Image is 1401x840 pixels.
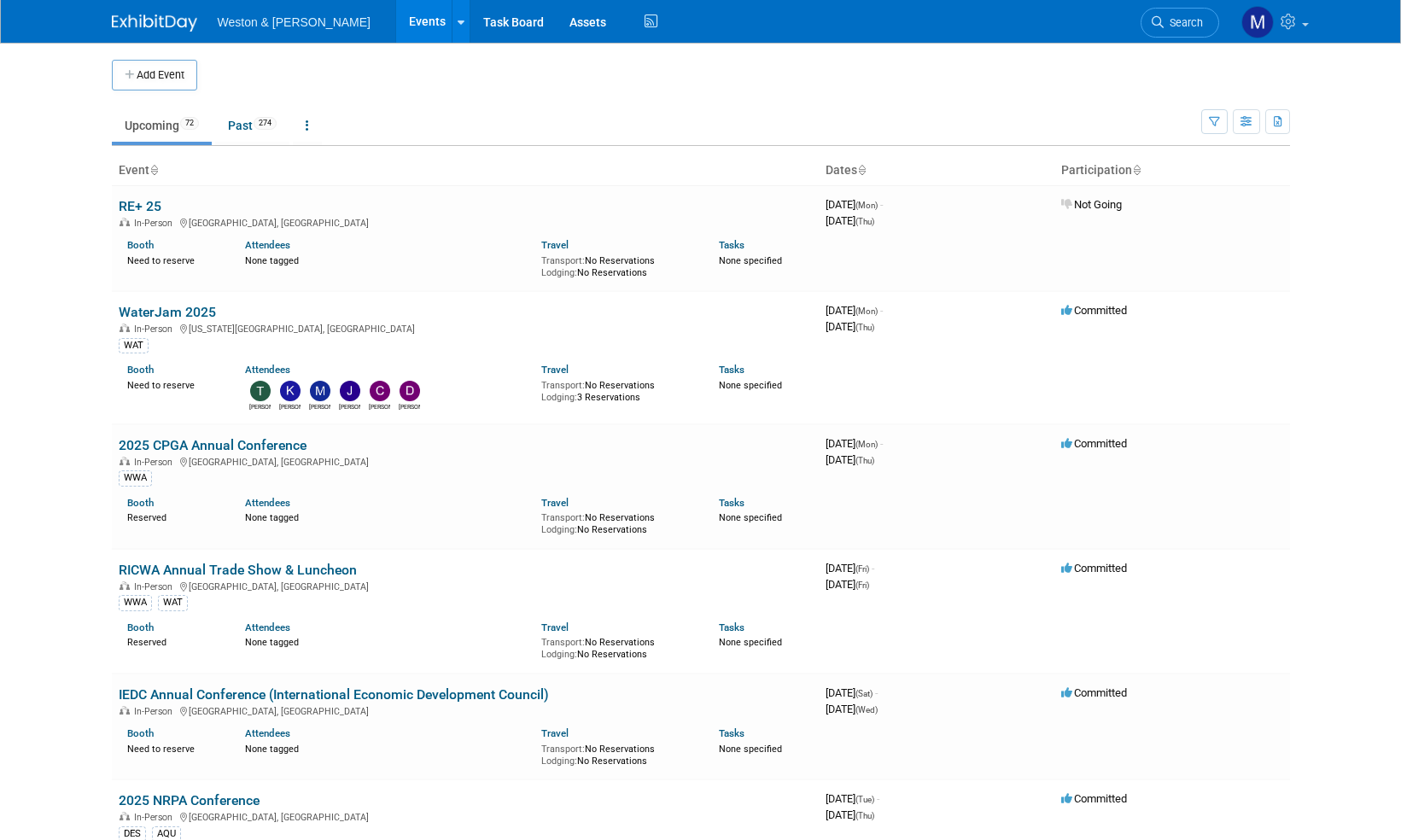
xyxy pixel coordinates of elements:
span: - [877,792,879,805]
img: Jason Gillespie [340,381,360,401]
span: [DATE] [826,437,883,450]
a: Booth [127,497,154,509]
div: No Reservations No Reservations [541,740,693,767]
th: Event [112,156,819,185]
div: [US_STATE][GEOGRAPHIC_DATA], [GEOGRAPHIC_DATA] [119,321,812,335]
span: Lodging: [541,755,577,767]
img: ExhibitDay [112,15,197,32]
a: RICWA Annual Trade Show & Luncheon [119,562,357,578]
a: Travel [541,621,569,633]
div: [GEOGRAPHIC_DATA], [GEOGRAPHIC_DATA] [119,703,812,717]
div: [GEOGRAPHIC_DATA], [GEOGRAPHIC_DATA] [119,215,812,229]
div: WAT [119,338,149,353]
a: Tasks [719,727,744,739]
span: In-Person [134,324,178,335]
span: None specified [719,744,782,755]
span: None specified [719,255,782,266]
span: [DATE] [826,703,878,715]
div: Reserved [127,509,220,524]
span: - [875,686,878,699]
span: (Thu) [855,323,874,332]
span: (Mon) [855,306,878,316]
div: No Reservations No Reservations [541,633,693,660]
span: Not Going [1061,198,1122,211]
span: In-Person [134,706,178,717]
div: [GEOGRAPHIC_DATA], [GEOGRAPHIC_DATA] [119,454,812,468]
img: In-Person Event [120,706,130,715]
div: Tony Zerilli [249,401,271,411]
a: Travel [541,497,569,509]
span: [DATE] [826,304,883,317]
a: Sort by Event Name [149,163,158,177]
a: 2025 NRPA Conference [119,792,260,808]
a: WaterJam 2025 [119,304,216,320]
span: In-Person [134,812,178,823]
span: Committed [1061,686,1127,699]
span: Lodging: [541,392,577,403]
a: RE+ 25 [119,198,161,214]
span: Committed [1061,792,1127,805]
button: Add Event [112,60,197,90]
th: Dates [819,156,1054,185]
a: Travel [541,239,569,251]
span: Transport: [541,255,585,266]
img: Tony Zerilli [250,381,271,401]
div: Kevin MacKinnon [279,401,301,411]
span: Lodging: [541,649,577,660]
a: Booth [127,364,154,376]
div: [GEOGRAPHIC_DATA], [GEOGRAPHIC_DATA] [119,809,812,823]
a: Sort by Participation Type [1132,163,1141,177]
a: Sort by Start Date [857,163,866,177]
div: Reserved [127,633,220,649]
span: (Fri) [855,580,869,590]
a: Upcoming72 [112,109,212,142]
div: Charles Gant [369,401,390,411]
span: Committed [1061,562,1127,575]
span: - [880,304,883,317]
span: [DATE] [826,453,874,466]
span: [DATE] [826,578,869,591]
div: WWA [119,470,152,486]
a: Travel [541,364,569,376]
span: [DATE] [826,686,878,699]
th: Participation [1054,156,1290,185]
span: (Mon) [855,440,878,449]
span: Transport: [541,380,585,391]
span: None specified [719,512,782,523]
span: Weston & [PERSON_NAME] [218,15,371,29]
span: (Fri) [855,564,869,574]
img: In-Person Event [120,581,130,590]
span: Search [1164,16,1203,29]
div: No Reservations No Reservations [541,252,693,278]
span: [DATE] [826,808,874,821]
span: (Wed) [855,705,878,715]
span: (Mon) [855,201,878,210]
a: Attendees [245,727,290,739]
a: Booth [127,239,154,251]
span: In-Person [134,218,178,229]
a: Travel [541,727,569,739]
span: [DATE] [826,214,874,227]
span: (Tue) [855,795,874,804]
span: (Sat) [855,689,873,698]
a: Search [1141,8,1219,38]
span: 72 [180,117,199,130]
a: 2025 CPGA Annual Conference [119,437,306,453]
span: Lodging: [541,524,577,535]
img: Mary Ann Trujillo [1241,6,1274,38]
span: In-Person [134,457,178,468]
div: None tagged [245,740,528,755]
span: (Thu) [855,811,874,820]
span: (Thu) [855,456,874,465]
div: None tagged [245,633,528,649]
span: Committed [1061,437,1127,450]
a: Attendees [245,239,290,251]
span: - [872,562,874,575]
a: Attendees [245,497,290,509]
span: - [880,198,883,211]
a: IEDC Annual Conference (International Economic Development Council) [119,686,549,703]
img: Margaret McCarthy [310,381,330,401]
img: David Black [400,381,420,401]
a: Attendees [245,621,290,633]
a: Tasks [719,497,744,509]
